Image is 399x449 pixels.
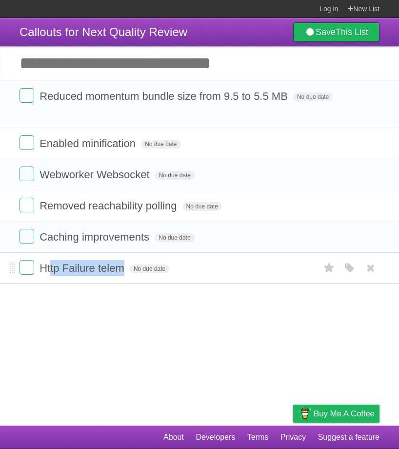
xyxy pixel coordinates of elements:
span: Caching improvements [40,231,152,243]
span: No due date [155,233,194,242]
a: About [163,428,184,447]
span: Buy me a coffee [314,405,375,422]
a: SaveThis List [293,22,379,42]
b: This List [336,27,368,37]
span: Callouts for Next Quality Review [20,25,187,38]
span: No due date [141,140,180,149]
label: Done [20,167,34,181]
a: Developers [196,428,235,447]
img: Buy me a coffee [298,405,311,422]
label: Done [20,198,34,212]
span: No due date [293,93,333,101]
label: Done [20,260,34,275]
a: Terms [247,428,269,447]
span: Removed reachability polling [40,200,179,212]
a: Suggest a feature [318,428,379,447]
label: Done [20,88,34,103]
label: Done [20,135,34,150]
span: No due date [155,171,195,180]
label: Star task [320,260,339,276]
label: Done [20,229,34,243]
span: Reduced momentum bundle size from 9.5 to 5.5 MB [40,90,290,102]
a: Buy me a coffee [293,405,379,423]
span: Http Failure telem [40,262,127,274]
span: Enabled minification [40,137,138,150]
a: Privacy [280,428,306,447]
span: No due date [182,202,222,211]
span: Webworker Websocket [40,168,152,181]
span: No due date [130,264,169,273]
